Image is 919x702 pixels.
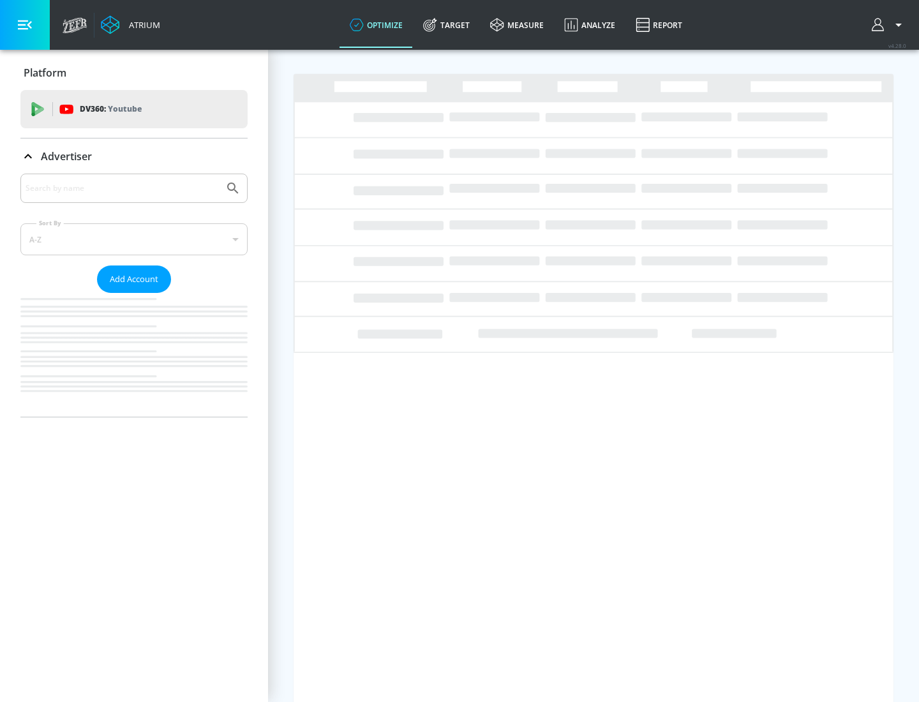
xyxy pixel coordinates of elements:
div: Advertiser [20,174,248,417]
p: Youtube [108,102,142,116]
button: Add Account [97,265,171,293]
div: Atrium [124,19,160,31]
input: Search by name [26,180,219,197]
span: Add Account [110,272,158,287]
a: Report [625,2,692,48]
span: v 4.28.0 [888,42,906,49]
a: optimize [340,2,413,48]
p: Advertiser [41,149,92,163]
a: Target [413,2,480,48]
a: measure [480,2,554,48]
p: Platform [24,66,66,80]
a: Atrium [101,15,160,34]
div: Advertiser [20,138,248,174]
label: Sort By [36,219,64,227]
nav: list of Advertiser [20,293,248,417]
p: DV360: [80,102,142,116]
div: DV360: Youtube [20,90,248,128]
div: A-Z [20,223,248,255]
div: Platform [20,55,248,91]
a: Analyze [554,2,625,48]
